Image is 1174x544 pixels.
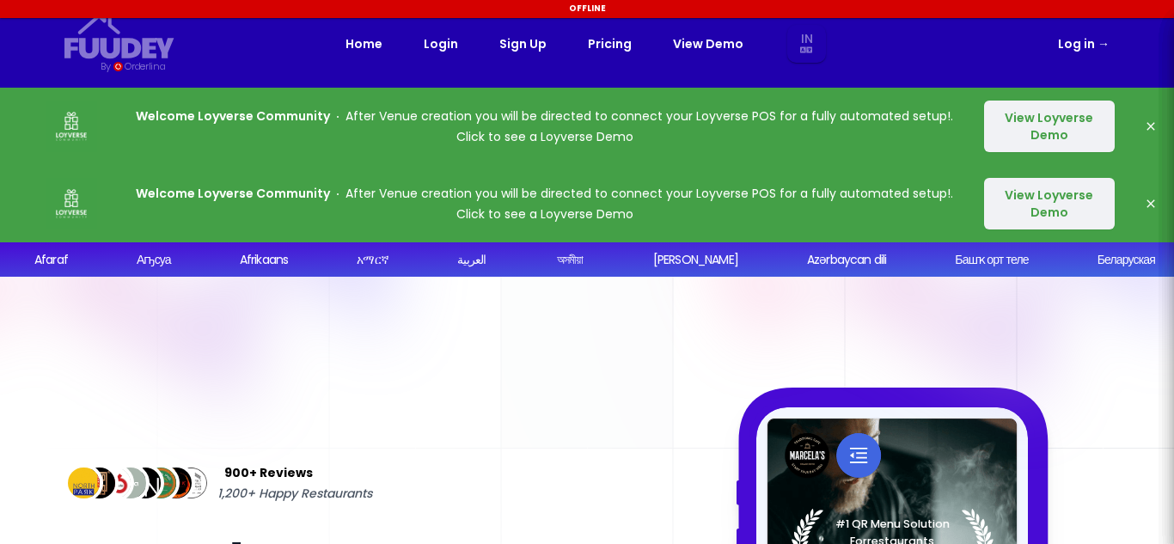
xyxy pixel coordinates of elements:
a: Login [424,34,458,54]
a: Home [345,34,382,54]
a: Log in [1058,34,1110,54]
p: After Venue creation you will be directed to connect your Loyverse POS for a fully automated setu... [131,106,959,147]
div: Беларуская [1047,251,1104,269]
div: አማርኛ [307,251,339,269]
a: Pricing [588,34,632,54]
img: Review Img [126,464,165,503]
span: 1,200+ Happy Restaurants [217,483,372,504]
strong: Welcome Loyverse Community [136,185,330,202]
div: Orderlina [125,59,165,74]
div: Аҧсуа [87,251,121,269]
a: View Demo [673,34,743,54]
div: Azərbaycan dili [757,251,836,269]
div: অসমীয়া [506,251,533,269]
img: Review Img [111,464,150,503]
button: View Loyverse Demo [984,178,1115,229]
img: Review Img [157,464,196,503]
div: [PERSON_NAME] [603,251,688,269]
span: → [1098,35,1110,52]
div: Afrikaans [189,251,237,269]
span: 900+ Reviews [224,462,313,483]
strong: Welcome Loyverse Community [136,107,330,125]
a: Sign Up [499,34,547,54]
p: After Venue creation you will be directed to connect your Loyverse POS for a fully automated setu... [131,183,959,224]
div: Offline [3,3,1171,15]
img: Review Img [80,464,119,503]
img: Review Img [172,464,211,503]
img: Review Img [64,464,103,503]
button: View Loyverse Demo [984,101,1115,152]
div: Башҡорт теле [905,251,978,269]
svg: {/* Added fill="currentColor" here */} {/* This rectangle defines the background. Its explicit fi... [64,14,174,59]
img: Review Img [142,464,180,503]
div: العربية [407,251,436,269]
div: By [101,59,110,74]
img: Review Img [95,464,134,503]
